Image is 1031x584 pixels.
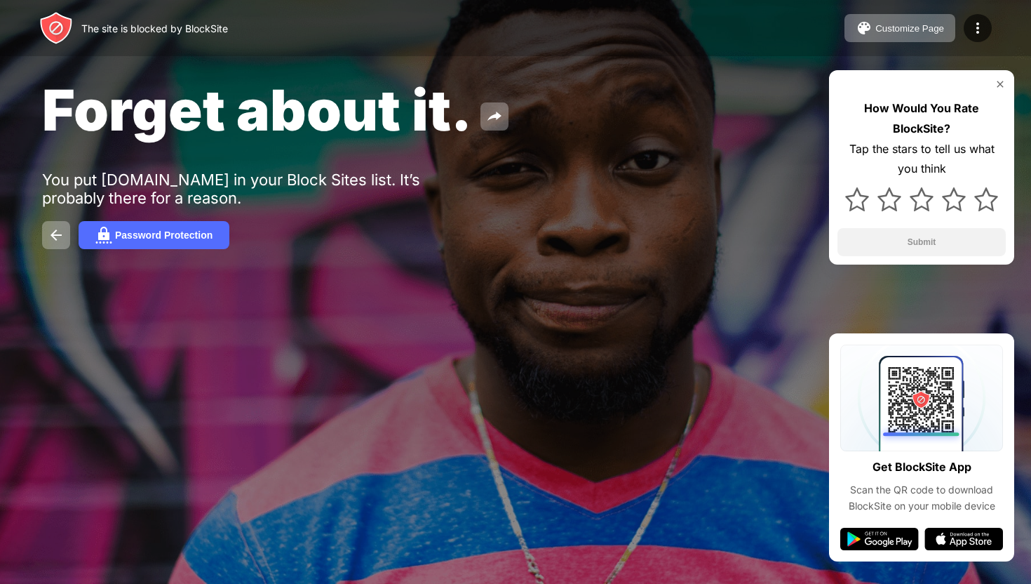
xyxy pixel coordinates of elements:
[877,187,901,211] img: star.svg
[115,230,213,241] div: Password Protection
[844,14,955,42] button: Customize Page
[79,221,229,249] button: Password Protection
[856,20,872,36] img: pallet.svg
[840,482,1003,514] div: Scan the QR code to download BlockSite on your mobile device
[840,528,919,550] img: google-play.svg
[872,457,971,477] div: Get BlockSite App
[837,139,1006,180] div: Tap the stars to tell us what you think
[48,227,65,244] img: back.svg
[81,22,228,34] div: The site is blocked by BlockSite
[942,187,966,211] img: star.svg
[974,187,998,211] img: star.svg
[42,171,476,207] div: You put [DOMAIN_NAME] in your Block Sites list. It’s probably there for a reason.
[42,76,472,144] span: Forget about it.
[39,11,73,45] img: header-logo.svg
[875,23,944,34] div: Customize Page
[837,228,1006,256] button: Submit
[995,79,1006,90] img: rate-us-close.svg
[845,187,869,211] img: star.svg
[486,108,503,125] img: share.svg
[837,98,1006,139] div: How Would You Rate BlockSite?
[924,528,1003,550] img: app-store.svg
[95,227,112,244] img: password.svg
[969,20,986,36] img: menu-icon.svg
[910,187,934,211] img: star.svg
[840,345,1003,451] img: qrcode.svg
